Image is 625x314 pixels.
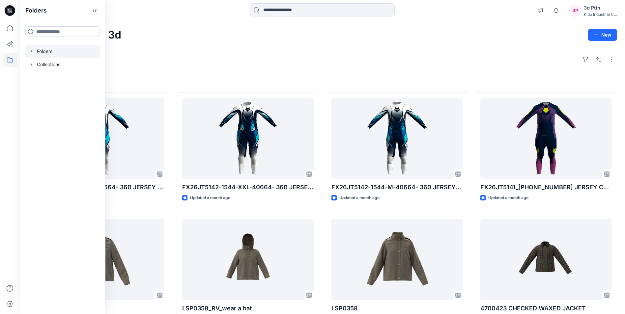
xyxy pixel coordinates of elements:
[182,98,313,179] a: FX26JT5142-1544-XXL-40664- 360 JERSEY CORE GRAPHIC
[488,195,528,201] p: Updated a month ago
[28,78,617,86] h4: Styles
[182,304,313,313] p: LSP0358_RV_wear a hat
[182,219,313,300] a: LSP0358_RV_wear a hat
[480,183,611,192] p: FX26JT5141_[PHONE_NUMBER] JERSEY COMMERCIAL-GRAPHIC
[331,304,463,313] p: LSP0358
[480,304,611,313] p: 4700423 CHECKED WAXED JACKET
[331,219,463,300] a: LSP0358
[331,183,463,192] p: FX26JT5142-1544-M-40664- 360 JERSEY CORE GRAPHIC
[588,29,617,41] button: New
[480,98,611,179] a: FX26JT5141_5143-40662-360 JERSEY COMMERCIAL-GRAPHIC
[569,5,581,16] div: 3P
[584,4,617,12] div: 3d Pttn
[182,183,313,192] p: FX26JT5142-1544-XXL-40664- 360 JERSEY CORE GRAPHIC
[331,98,463,179] a: FX26JT5142-1544-M-40664- 360 JERSEY CORE GRAPHIC
[584,12,617,17] div: Kido Industrial C...
[480,219,611,300] a: 4700423 CHECKED WAXED JACKET
[190,195,230,201] p: Updated a month ago
[339,195,380,201] p: Updated a month ago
